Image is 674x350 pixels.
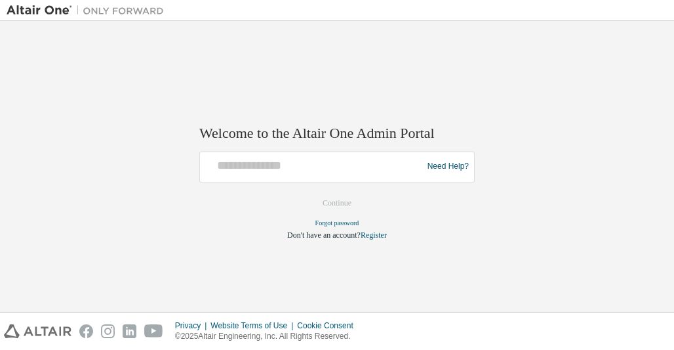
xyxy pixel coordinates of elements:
[175,320,210,331] div: Privacy
[123,324,136,338] img: linkedin.svg
[199,125,475,143] h2: Welcome to the Altair One Admin Portal
[210,320,297,331] div: Website Terms of Use
[144,324,163,338] img: youtube.svg
[297,320,361,331] div: Cookie Consent
[361,230,387,240] a: Register
[175,331,361,342] p: © 2025 Altair Engineering, Inc. All Rights Reserved.
[7,4,170,17] img: Altair One
[79,324,93,338] img: facebook.svg
[4,324,71,338] img: altair_logo.svg
[101,324,115,338] img: instagram.svg
[287,230,361,240] span: Don't have an account?
[315,219,359,227] a: Forgot password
